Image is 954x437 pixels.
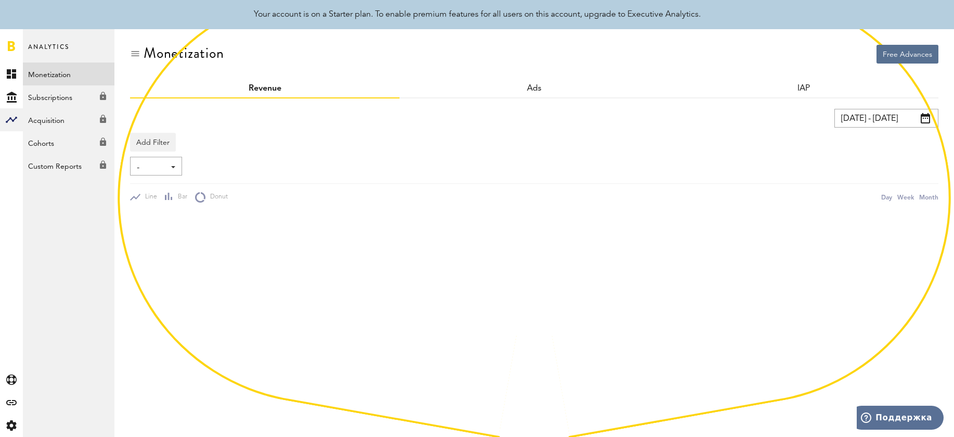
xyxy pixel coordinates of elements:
a: Ads [527,84,542,93]
span: Bar [173,193,187,202]
div: Month [919,192,938,203]
span: - [137,159,165,177]
a: IAP [797,84,810,93]
span: Analytics [28,41,69,63]
div: Monetization [144,45,224,61]
span: Donut [205,193,228,202]
a: Cohorts [23,131,114,154]
a: Acquisition [23,108,114,131]
button: Add Filter [130,133,176,152]
div: Your account is on a Starter plan. To enable premium features for all users on this account, upgr... [254,8,701,21]
a: Subscriptions [23,85,114,108]
div: Week [897,192,914,203]
div: Day [881,192,892,203]
span: Line [140,193,157,202]
button: Free Advances [876,45,938,64]
a: Monetization [23,63,114,85]
a: Custom Reports [23,154,114,177]
a: Revenue [249,84,281,93]
iframe: Открывает виджет для поиска дополнительной информации [857,406,944,432]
